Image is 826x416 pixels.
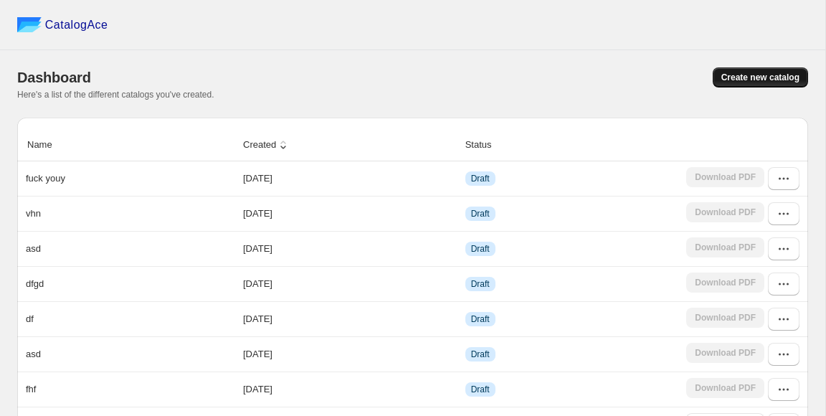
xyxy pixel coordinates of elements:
button: Status [463,131,508,159]
td: [DATE] [239,231,461,266]
span: Draft [471,278,490,290]
td: [DATE] [239,161,461,196]
img: catalog ace [17,17,42,32]
td: [DATE] [239,196,461,231]
span: Create new catalog [721,72,799,83]
td: [DATE] [239,336,461,372]
span: CatalogAce [45,18,108,32]
p: dfgd [26,277,44,291]
span: Dashboard [17,70,91,85]
span: Draft [471,208,490,219]
p: fhf [26,382,36,397]
span: Draft [471,243,490,255]
span: Draft [471,173,490,184]
span: Here's a list of the different catalogs you've created. [17,90,214,100]
td: [DATE] [239,372,461,407]
td: [DATE] [239,266,461,301]
button: Name [25,131,69,159]
button: Created [241,131,293,159]
span: Draft [471,384,490,395]
p: asd [26,347,41,361]
span: Draft [471,349,490,360]
p: vhn [26,207,41,221]
span: Draft [471,313,490,325]
button: Create new catalog [713,67,808,88]
p: asd [26,242,41,256]
p: df [26,312,34,326]
td: [DATE] [239,301,461,336]
p: fuck youy [26,171,65,186]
